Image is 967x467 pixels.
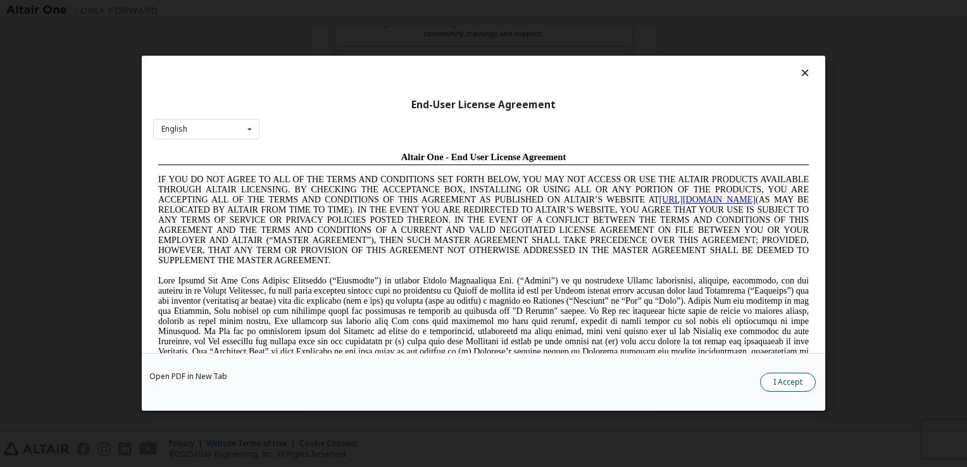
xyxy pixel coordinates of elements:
a: Open PDF in New Tab [149,373,227,381]
button: I Accept [760,373,816,392]
span: Altair One - End User License Agreement [248,5,413,15]
a: [URL][DOMAIN_NAME] [506,48,602,58]
span: IF YOU DO NOT AGREE TO ALL OF THE TERMS AND CONDITIONS SET FORTH BELOW, YOU MAY NOT ACCESS OR USE... [5,28,656,118]
span: Lore Ipsumd Sit Ame Cons Adipisc Elitseddo (“Eiusmodte”) in utlabor Etdolo Magnaaliqua Eni. (“Adm... [5,129,656,220]
div: English [161,125,187,133]
div: End-User License Agreement [153,99,814,111]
